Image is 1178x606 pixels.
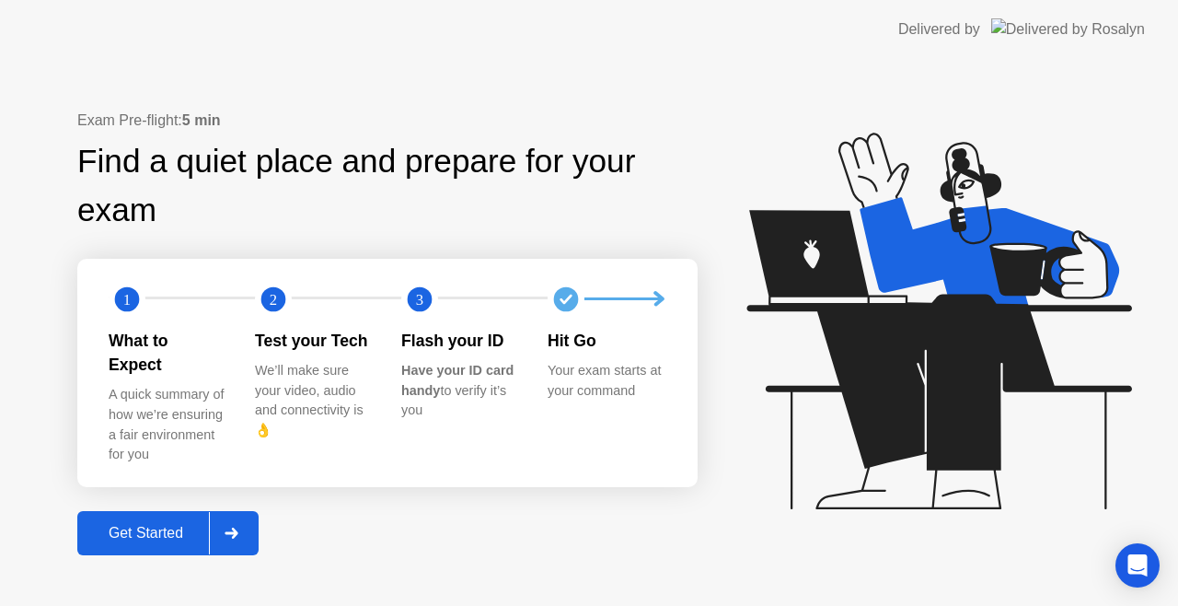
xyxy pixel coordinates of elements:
div: Your exam starts at your command [548,361,664,401]
img: Delivered by Rosalyn [991,18,1145,40]
div: Delivered by [898,18,980,41]
div: We’ll make sure your video, audio and connectivity is 👌 [255,361,372,440]
text: 3 [416,290,423,308]
text: 2 [270,290,277,308]
div: Test your Tech [255,329,372,353]
div: Hit Go [548,329,664,353]
div: Get Started [83,525,209,542]
button: Get Started [77,511,259,555]
div: Find a quiet place and prepare for your exam [77,137,698,235]
div: A quick summary of how we’re ensuring a fair environment for you [109,385,225,464]
div: to verify it’s you [401,361,518,421]
b: 5 min [182,112,221,128]
text: 1 [123,290,131,308]
b: Have your ID card handy [401,363,514,398]
div: Open Intercom Messenger [1115,543,1160,588]
div: What to Expect [109,329,225,378]
div: Flash your ID [401,329,518,353]
div: Exam Pre-flight: [77,110,698,132]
